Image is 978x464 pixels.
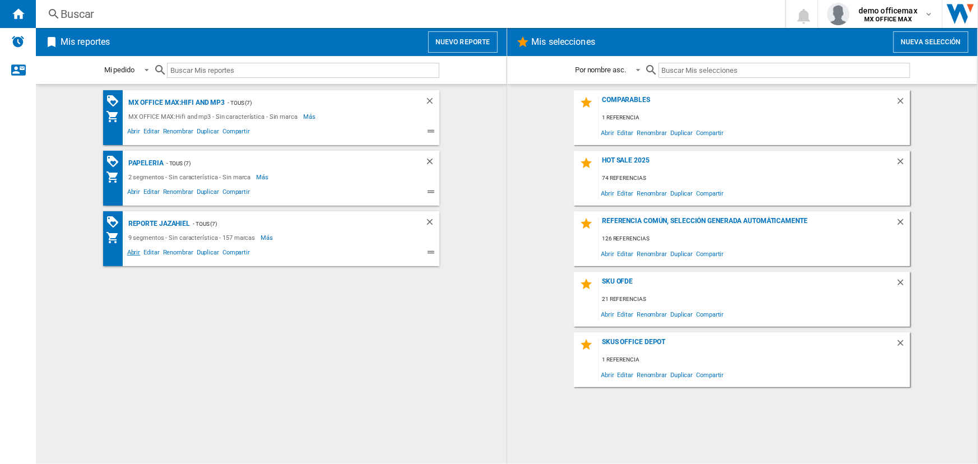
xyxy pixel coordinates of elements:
img: profile.jpg [827,3,850,25]
span: Renombrar [161,247,195,261]
div: Buscar [61,6,756,22]
div: Borrar [896,96,910,111]
span: Abrir [599,367,616,382]
div: sku ofde [599,277,896,293]
span: Más [261,231,275,244]
span: Abrir [599,125,616,140]
div: Papeleria [126,156,164,170]
span: Editar [616,307,635,322]
button: Nueva selección [893,31,968,53]
img: alerts-logo.svg [11,35,25,48]
div: Borrar [896,338,910,353]
div: - TOUS (7) [190,217,402,231]
span: Compartir [221,187,252,200]
span: Editar [142,126,161,140]
span: Más [256,170,270,184]
h2: Mis reportes [58,31,112,53]
div: Comparables [599,96,896,111]
span: Compartir [694,367,725,382]
span: Compartir [694,307,725,322]
div: Mi colección [106,231,126,244]
span: Duplicar [669,246,694,261]
span: Duplicar [669,367,694,382]
span: Duplicar [669,185,694,201]
span: Duplicar [669,307,694,322]
span: Editar [616,246,635,261]
h2: Mis selecciones [530,31,598,53]
span: Abrir [599,185,616,201]
span: Editar [142,247,161,261]
span: Duplicar [195,126,221,140]
div: Borrar [896,217,910,232]
input: Buscar Mis selecciones [659,63,910,78]
span: Compartir [694,185,725,201]
div: - TOUS (7) [164,156,402,170]
span: Editar [616,125,635,140]
div: 1 referencia [599,111,910,125]
span: Renombrar [161,126,195,140]
div: Borrar [896,156,910,171]
div: - TOUS (7) [225,96,402,110]
div: Matriz de PROMOCIONES [106,94,126,108]
span: Renombrar [635,125,669,140]
div: MX OFFICE MAX:Hifi and mp3 [126,96,225,110]
span: Duplicar [669,125,694,140]
div: Reporte Jazahiel [126,217,190,231]
span: Abrir [126,187,142,200]
div: Mi pedido [104,66,135,74]
span: Renombrar [635,307,669,322]
div: Mi colección [106,170,126,184]
span: Renombrar [635,367,669,382]
span: Editar [142,187,161,200]
span: Compartir [221,126,252,140]
span: Duplicar [195,187,221,200]
span: Duplicar [195,247,221,261]
span: Editar [616,367,635,382]
b: MX OFFICE MAX [864,16,912,23]
div: 21 referencias [599,293,910,307]
span: Compartir [694,246,725,261]
span: Renombrar [635,185,669,201]
div: Borrar [425,217,439,231]
span: Compartir [221,247,252,261]
span: Abrir [599,307,616,322]
span: Renombrar [635,246,669,261]
div: Hot Sale 2025 [599,156,896,171]
div: Borrar [896,277,910,293]
div: 2 segmentos - Sin característica - Sin marca [126,170,257,184]
span: Abrir [126,247,142,261]
div: Mi colección [106,110,126,123]
span: Editar [616,185,635,201]
div: Borrar [425,96,439,110]
div: 9 segmentos - Sin característica - 157 marcas [126,231,261,244]
button: Nuevo reporte [428,31,498,53]
div: 126 referencias [599,232,910,246]
div: 1 referencia [599,353,910,367]
span: Compartir [694,125,725,140]
div: Por nombre asc. [575,66,626,74]
div: Matriz de PROMOCIONES [106,215,126,229]
span: Abrir [126,126,142,140]
span: Abrir [599,246,616,261]
span: Más [303,110,317,123]
div: 74 referencias [599,171,910,185]
div: Borrar [425,156,439,170]
div: skus office depot [599,338,896,353]
span: Renombrar [161,187,195,200]
div: Referencia común, selección generada automáticamente [599,217,896,232]
div: MX OFFICE MAX:Hifi and mp3 - Sin característica - Sin marca [126,110,303,123]
input: Buscar Mis reportes [167,63,439,78]
span: demo officemax [859,5,917,16]
div: Matriz de PROMOCIONES [106,155,126,169]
